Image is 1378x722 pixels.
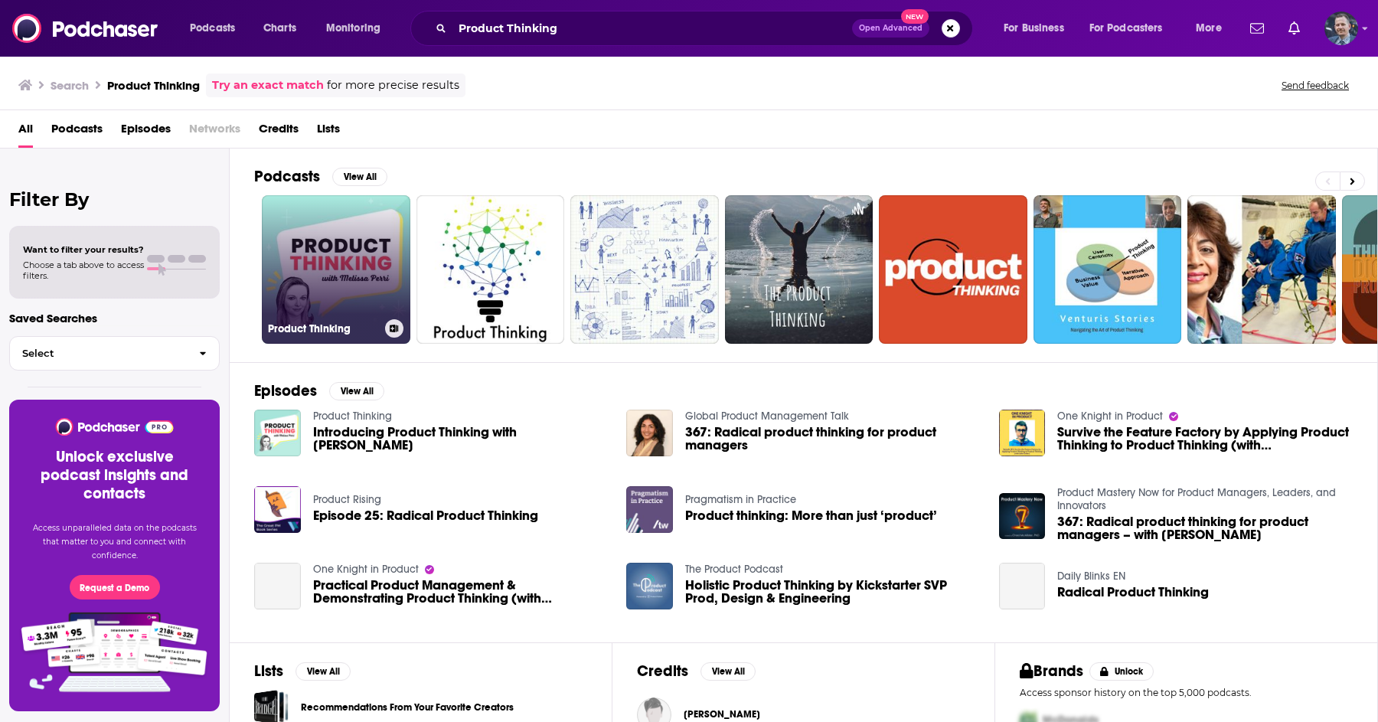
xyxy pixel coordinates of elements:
[901,9,929,24] span: New
[700,662,756,681] button: View All
[313,579,609,605] a: Practical Product Management & Demonstrating Product Thinking (with Büşra Coşkuner, Product Consu...
[993,16,1083,41] button: open menu
[12,14,159,43] img: Podchaser - Follow, Share and Rate Podcasts
[296,662,351,681] button: View All
[301,699,514,716] a: Recommendations From Your Favorite Creators
[107,78,200,93] h3: Product Thinking
[1057,486,1336,512] a: Product Mastery Now for Product Managers, Leaders, and Innovators
[684,708,760,720] a: Kevin Lindsay
[313,563,419,576] a: One Knight in Product
[452,16,852,41] input: Search podcasts, credits, & more...
[1324,11,1358,45] img: User Profile
[190,18,235,39] span: Podcasts
[685,426,981,452] a: 367: Radical product thinking for product managers
[1282,15,1306,41] a: Show notifications dropdown
[9,311,220,325] p: Saved Searches
[253,16,305,41] a: Charts
[313,579,609,605] span: Practical Product Management & Demonstrating Product Thinking (with [PERSON_NAME], Product Consul...
[254,486,301,533] img: Episode 25: Radical Product Thinking
[852,19,929,38] button: Open AdvancedNew
[254,410,301,456] img: Introducing Product Thinking with Melissa Perri
[28,448,201,503] h3: Unlock exclusive podcast insights and contacts
[332,168,387,186] button: View All
[313,426,609,452] a: Introducing Product Thinking with Melissa Perri
[23,260,144,281] span: Choose a tab above to access filters.
[315,16,400,41] button: open menu
[326,18,380,39] span: Monitoring
[212,77,324,94] a: Try an exact match
[1324,11,1358,45] button: Show profile menu
[1185,16,1241,41] button: open menu
[51,116,103,148] span: Podcasts
[254,381,384,400] a: EpisodesView All
[999,493,1046,540] img: 367: Radical product thinking for product managers – with Radhika Dutt
[317,116,340,148] a: Lists
[1244,15,1270,41] a: Show notifications dropdown
[1057,426,1353,452] span: Survive the Feature Factory by Applying Product Thinking to Product Thinking (with [PERSON_NAME],...
[313,426,609,452] span: Introducing Product Thinking with [PERSON_NAME]
[329,382,384,400] button: View All
[626,486,673,533] img: Product thinking: More than just ‘product’
[999,563,1046,609] a: Radical Product Thinking
[254,167,387,186] a: PodcastsView All
[313,410,392,423] a: Product Thinking
[313,493,381,506] a: Product Rising
[684,708,760,720] span: [PERSON_NAME]
[1057,515,1353,541] span: 367: Radical product thinking for product managers – with [PERSON_NAME]
[263,18,296,39] span: Charts
[10,348,187,358] span: Select
[626,410,673,456] img: 367: Radical product thinking for product managers
[1196,18,1222,39] span: More
[1089,18,1163,39] span: For Podcasters
[626,563,673,609] img: Holistic Product Thinking by Kickstarter SVP Prod, Design & Engineering
[1057,586,1209,599] a: Radical Product Thinking
[254,563,301,609] a: Practical Product Management & Demonstrating Product Thinking (with Büşra Coşkuner, Product Consu...
[1020,662,1083,681] h2: Brands
[1089,662,1154,681] button: Unlock
[637,662,688,681] h2: Credits
[1277,79,1354,92] button: Send feedback
[685,410,849,423] a: Global Product Management Talk
[685,509,937,522] a: Product thinking: More than just ‘product’
[685,579,981,605] a: Holistic Product Thinking by Kickstarter SVP Prod, Design & Engineering
[189,116,240,148] span: Networks
[1079,16,1185,41] button: open menu
[327,77,459,94] span: for more precise results
[254,381,317,400] h2: Episodes
[1020,687,1353,698] p: Access sponsor history on the top 5,000 podcasts.
[254,662,351,681] a: ListsView All
[254,662,283,681] h2: Lists
[9,188,220,211] h2: Filter By
[254,167,320,186] h2: Podcasts
[859,25,922,32] span: Open Advanced
[23,244,144,255] span: Want to filter your results?
[685,563,783,576] a: The Product Podcast
[18,116,33,148] a: All
[268,322,379,335] h3: Product Thinking
[9,336,220,371] button: Select
[425,11,988,46] div: Search podcasts, credits, & more...
[313,509,538,522] a: Episode 25: Radical Product Thinking
[259,116,299,148] span: Credits
[1057,426,1353,452] a: Survive the Feature Factory by Applying Product Thinking to Product Thinking (with John Cutler, P...
[70,575,160,599] button: Request a Demo
[51,78,89,93] h3: Search
[121,116,171,148] a: Episodes
[1324,11,1358,45] span: Logged in as jeppe.christensen
[28,521,201,563] p: Access unparalleled data on the podcasts that matter to you and connect with confidence.
[999,410,1046,456] img: Survive the Feature Factory by Applying Product Thinking to Product Thinking (with John Cutler, P...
